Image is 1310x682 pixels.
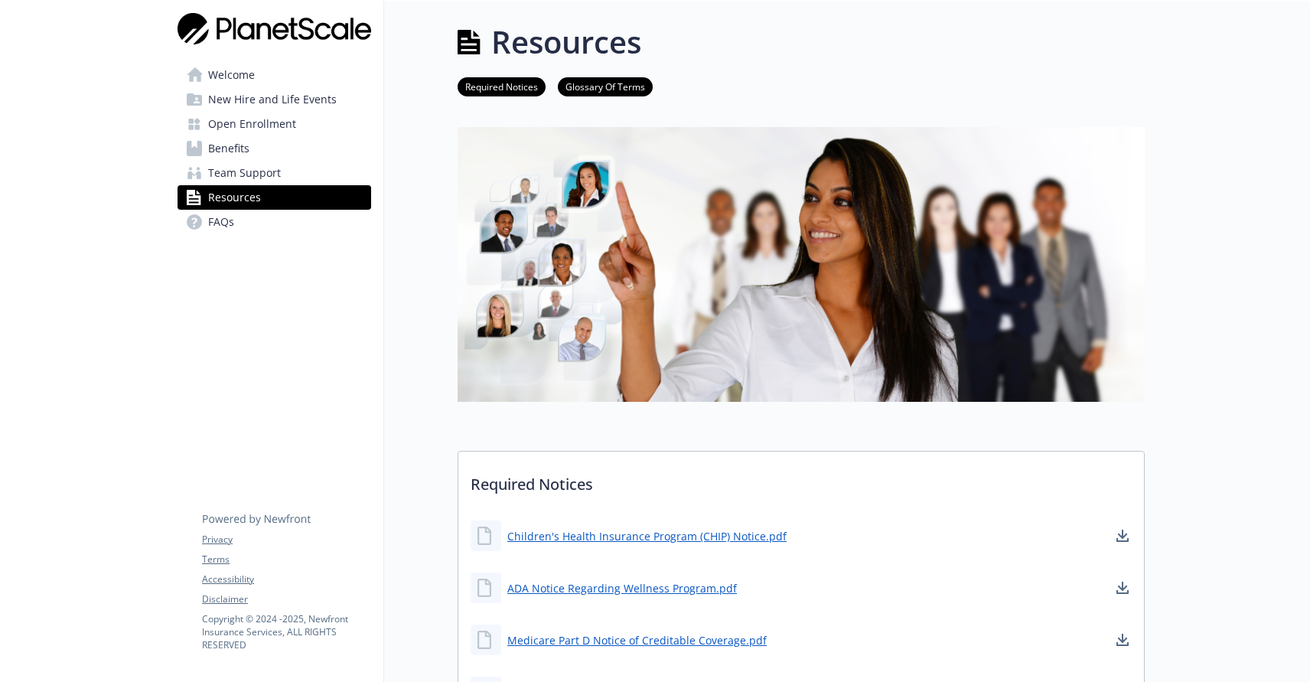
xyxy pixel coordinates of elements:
[507,528,787,544] a: Children's Health Insurance Program (CHIP) Notice.pdf
[178,136,371,161] a: Benefits
[202,592,370,606] a: Disclaimer
[1113,527,1132,545] a: download document
[202,533,370,547] a: Privacy
[178,185,371,210] a: Resources
[507,632,767,648] a: Medicare Part D Notice of Creditable Coverage.pdf
[178,112,371,136] a: Open Enrollment
[202,573,370,586] a: Accessibility
[208,185,261,210] span: Resources
[458,452,1144,508] p: Required Notices
[178,87,371,112] a: New Hire and Life Events
[558,79,653,93] a: Glossary Of Terms
[1113,579,1132,597] a: download document
[208,87,337,112] span: New Hire and Life Events
[178,63,371,87] a: Welcome
[208,63,255,87] span: Welcome
[507,580,737,596] a: ADA Notice Regarding Wellness Program.pdf
[178,161,371,185] a: Team Support
[208,136,249,161] span: Benefits
[458,127,1145,402] img: resources page banner
[208,161,281,185] span: Team Support
[178,210,371,234] a: FAQs
[1113,631,1132,649] a: download document
[208,112,296,136] span: Open Enrollment
[202,612,370,651] p: Copyright © 2024 - 2025 , Newfront Insurance Services, ALL RIGHTS RESERVED
[208,210,234,234] span: FAQs
[491,19,641,65] h1: Resources
[202,553,370,566] a: Terms
[458,79,546,93] a: Required Notices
